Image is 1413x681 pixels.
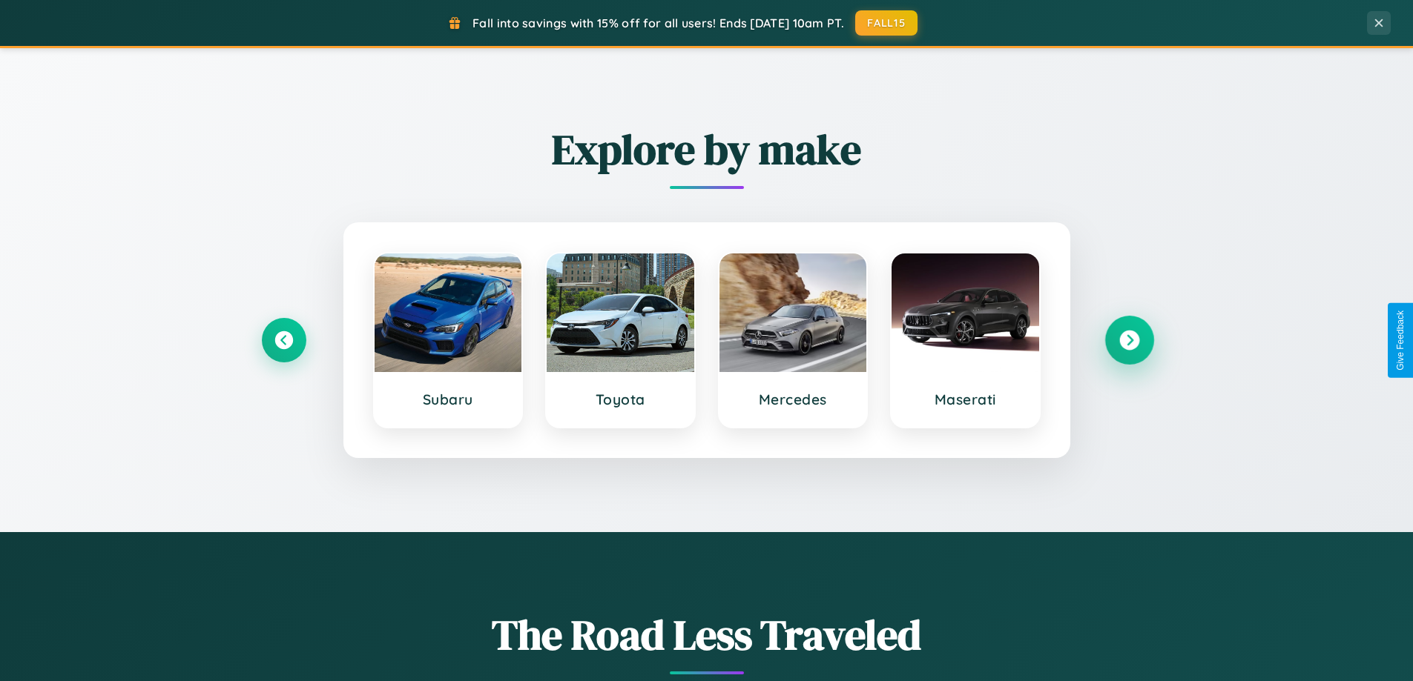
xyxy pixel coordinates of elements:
[561,391,679,408] h3: Toyota
[389,391,507,408] h3: Subaru
[906,391,1024,408] h3: Maserati
[855,10,918,36] button: FALL15
[472,16,844,30] span: Fall into savings with 15% off for all users! Ends [DATE] 10am PT.
[734,391,852,408] h3: Mercedes
[262,121,1152,178] h2: Explore by make
[262,606,1152,663] h1: The Road Less Traveled
[1395,310,1406,371] div: Give Feedback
